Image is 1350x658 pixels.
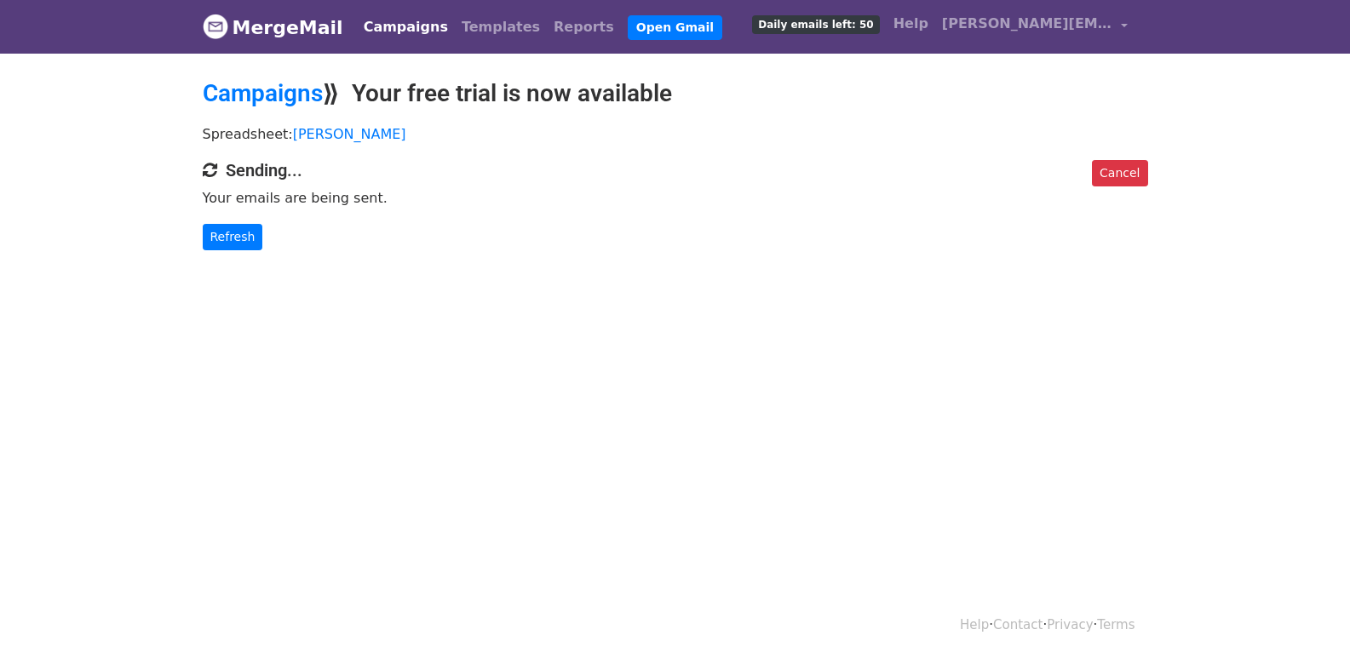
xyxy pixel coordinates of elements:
[203,79,1148,108] h2: ⟫ Your free trial is now available
[935,7,1135,47] a: [PERSON_NAME][EMAIL_ADDRESS][DOMAIN_NAME]
[1092,160,1147,186] a: Cancel
[745,7,886,41] a: Daily emails left: 50
[203,189,1148,207] p: Your emails are being sent.
[1047,617,1093,632] a: Privacy
[357,10,455,44] a: Campaigns
[942,14,1112,34] span: [PERSON_NAME][EMAIL_ADDRESS][DOMAIN_NAME]
[752,15,879,34] span: Daily emails left: 50
[203,224,263,250] a: Refresh
[203,160,1148,180] h4: Sending...
[203,79,323,107] a: Campaigns
[293,126,406,142] a: [PERSON_NAME]
[993,617,1043,632] a: Contact
[887,7,935,41] a: Help
[628,15,722,40] a: Open Gmail
[547,10,621,44] a: Reports
[960,617,989,632] a: Help
[455,10,547,44] a: Templates
[203,14,228,39] img: MergeMail logo
[203,9,343,45] a: MergeMail
[203,125,1148,143] p: Spreadsheet:
[1097,617,1135,632] a: Terms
